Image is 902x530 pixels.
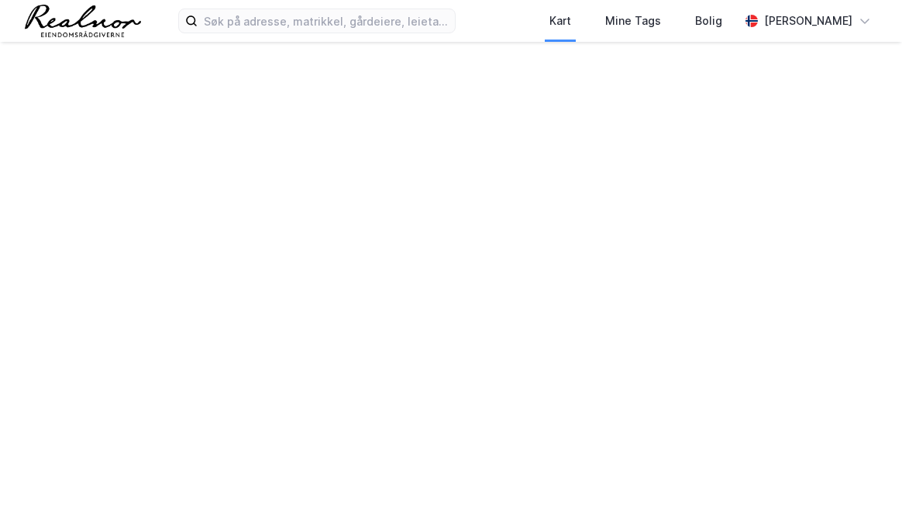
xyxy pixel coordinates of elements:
[695,12,722,30] div: Bolig
[825,456,902,530] iframe: Chat Widget
[549,12,571,30] div: Kart
[198,9,455,33] input: Søk på adresse, matrikkel, gårdeiere, leietakere eller personer
[605,12,661,30] div: Mine Tags
[764,12,852,30] div: [PERSON_NAME]
[25,5,141,37] img: realnor-logo.934646d98de889bb5806.png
